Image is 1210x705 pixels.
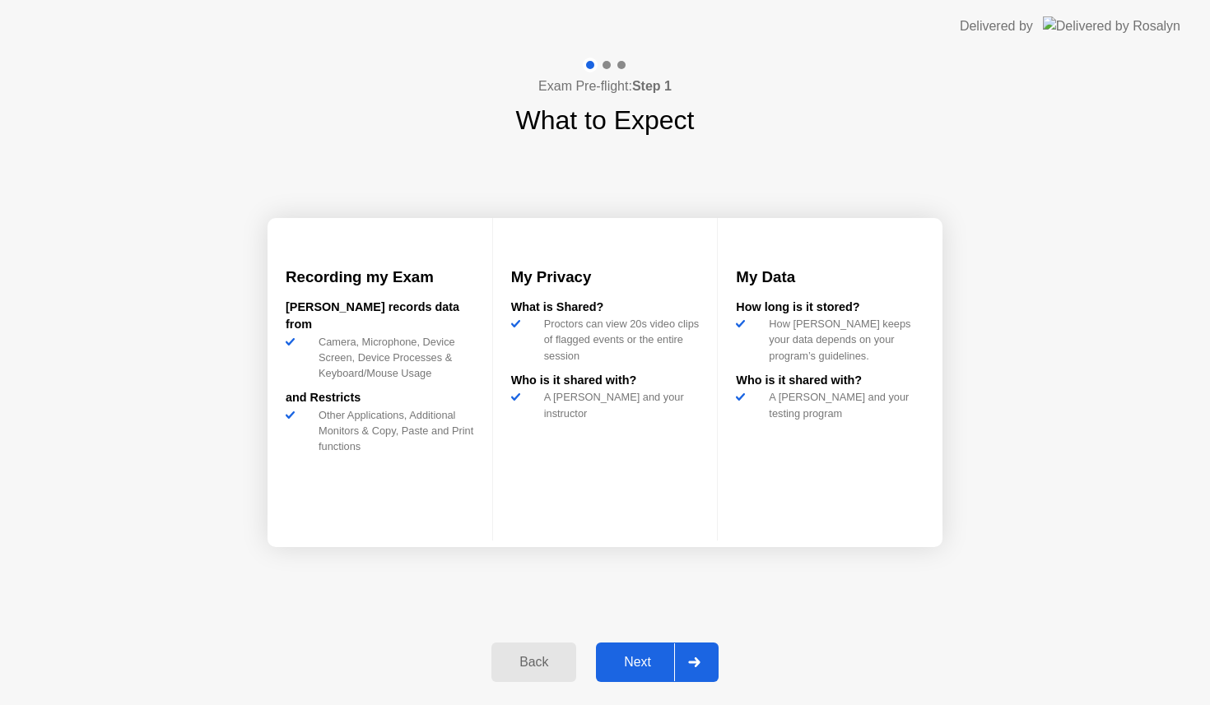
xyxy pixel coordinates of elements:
div: [PERSON_NAME] records data from [286,299,474,334]
h3: My Privacy [511,266,700,289]
div: How [PERSON_NAME] keeps your data depends on your program’s guidelines. [762,316,924,364]
div: Who is it shared with? [511,372,700,390]
div: Who is it shared with? [736,372,924,390]
h4: Exam Pre-flight: [538,77,672,96]
h3: Recording my Exam [286,266,474,289]
h3: My Data [736,266,924,289]
div: A [PERSON_NAME] and your instructor [538,389,700,420]
div: Next [601,655,674,670]
b: Step 1 [632,79,672,93]
div: A [PERSON_NAME] and your testing program [762,389,924,420]
div: Delivered by [960,16,1033,36]
div: and Restricts [286,389,474,407]
img: Delivered by Rosalyn [1043,16,1180,35]
div: Back [496,655,571,670]
button: Next [596,642,719,682]
h1: What to Expect [516,100,695,140]
div: Camera, Microphone, Device Screen, Device Processes & Keyboard/Mouse Usage [312,334,474,382]
div: What is Shared? [511,299,700,317]
button: Back [491,642,576,682]
div: How long is it stored? [736,299,924,317]
div: Proctors can view 20s video clips of flagged events or the entire session [538,316,700,364]
div: Other Applications, Additional Monitors & Copy, Paste and Print functions [312,407,474,455]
